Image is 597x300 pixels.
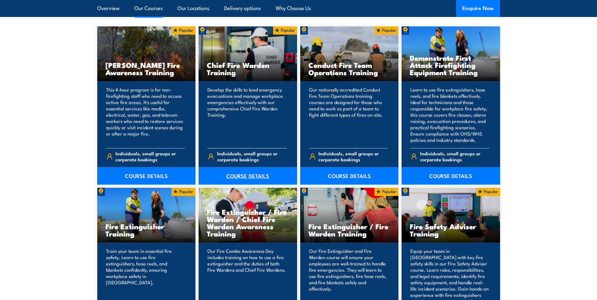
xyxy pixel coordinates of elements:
h3: Conduct Fire Team Operations Training [308,61,391,76]
h3: Demonstrate First Attack Firefighting Equipment Training [410,54,492,76]
p: Develop the skills to lead emergency evacuations and manage workplace emergencies effectively wit... [207,86,286,143]
p: Learn to use fire extinguishers, hose reels, and fire blankets effectively. Ideal for technicians... [410,86,489,143]
p: Our nationally accredited Conduct Fire Team Operations training courses are designed for those wh... [309,86,388,143]
span: Individuals, small groups or corporate bookings [115,150,185,162]
a: COURSE DETAILS [199,167,297,185]
span: Individuals, small groups or corporate bookings [318,150,388,162]
h3: Chief Fire Warden Training [207,61,289,76]
p: This 4-hour program is for non-firefighting staff who need to access active fire areas. It's usef... [106,86,185,143]
h3: Fire Safety Adviser Training [410,223,492,237]
a: COURSE DETAILS [97,167,196,185]
span: Individuals, small groups or corporate bookings [420,150,489,162]
h3: Fire Extinguisher Training [105,223,188,237]
h3: Fire Extinguisher / Fire Warden Training [308,223,391,237]
span: Individuals, small groups or corporate bookings [217,150,286,162]
a: COURSE DETAILS [300,167,399,185]
h3: [PERSON_NAME] Fire Awareness Training [105,61,188,76]
h3: Fire Extinguisher / Fire Warden / Chief Fire Warden Awareness Training [207,208,289,237]
a: COURSE DETAILS [402,167,500,185]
